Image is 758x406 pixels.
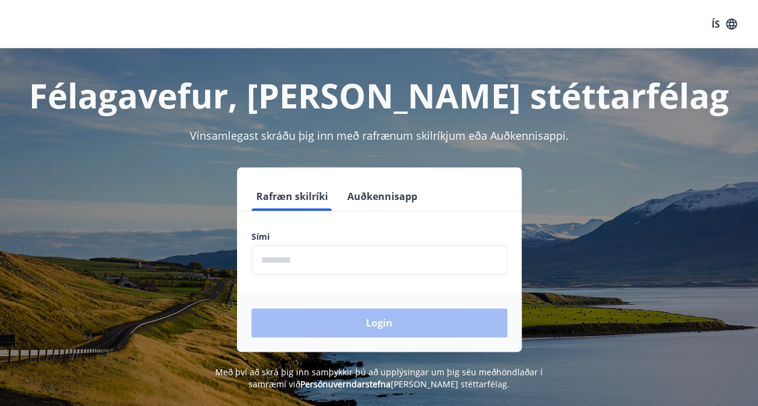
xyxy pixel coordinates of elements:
span: Með því að skrá þig inn samþykkir þú að upplýsingar um þig séu meðhöndlaðar í samræmi við [PERSON... [215,366,543,390]
button: Auðkennisapp [343,182,422,211]
button: ÍS [705,13,744,35]
span: Vinsamlegast skráðu þig inn með rafrænum skilríkjum eða Auðkennisappi. [190,128,569,143]
a: Persónuverndarstefna [300,378,391,390]
h1: Félagavefur, [PERSON_NAME] stéttarfélag [14,72,744,118]
label: Sími [251,231,507,243]
button: Rafræn skilríki [251,182,333,211]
